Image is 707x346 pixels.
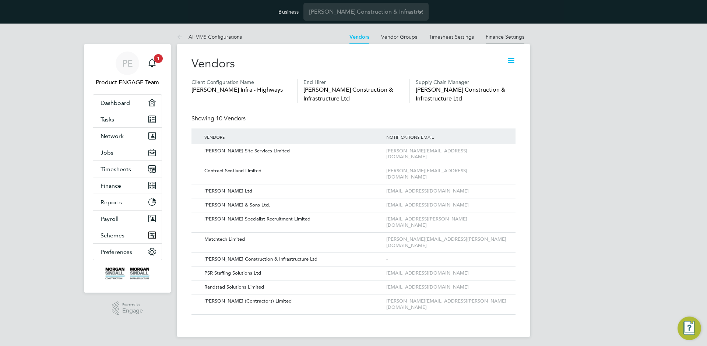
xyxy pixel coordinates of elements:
a: Dashboard [93,95,162,111]
a: Go to home page [93,268,162,279]
div: [EMAIL_ADDRESS][DOMAIN_NAME] [384,266,508,280]
span: Network [101,133,124,140]
span: Tasks [101,116,114,123]
img: morgansindall-logo-retina.png [105,268,150,279]
span: [PERSON_NAME] Construction & Infrastructure Ltd [416,85,516,103]
span: Finance [101,182,121,189]
div: [EMAIL_ADDRESS][PERSON_NAME][DOMAIN_NAME] [384,212,508,232]
span: [PERSON_NAME] Construction & Infrastructure Ltd [303,85,403,103]
div: Randstad Solutions Limited [199,280,384,294]
div: [PERSON_NAME][EMAIL_ADDRESS][DOMAIN_NAME] [384,164,508,184]
h5: Client Configuration Name [191,79,291,85]
span: Preferences [101,248,132,255]
div: [PERSON_NAME] (Contractors) Limited [199,294,384,308]
button: Network [93,128,162,144]
div: [PERSON_NAME] Specialist Recruitment Limited [199,212,384,226]
a: Timesheet Settings [429,33,474,40]
h2: Vendors [191,56,235,71]
button: Payroll [93,211,162,227]
div: [EMAIL_ADDRESS][DOMAIN_NAME] [384,184,508,198]
div: Vendors [199,128,384,145]
span: Dashboard [101,99,130,106]
span: [PERSON_NAME] Infra - Highways [191,85,291,94]
a: Powered byEngage [112,301,143,315]
span: Product ENGAGE Team [93,78,162,87]
a: Finance Settings [486,33,524,40]
div: [PERSON_NAME] & Sons Ltd. [199,198,384,212]
span: 10 Vendors [216,115,246,122]
div: - [384,253,508,266]
div: Contract Scotland Limited [199,164,384,178]
button: Engage Resource Center [678,317,701,340]
nav: Main navigation [84,44,171,293]
span: Powered by [122,301,143,308]
div: [PERSON_NAME] Construction & Infrastructure Ltd [199,253,384,266]
button: Reports [93,194,162,210]
a: Vendor Groups [381,33,417,40]
div: [EMAIL_ADDRESS][DOMAIN_NAME] [384,198,508,212]
div: [PERSON_NAME] Ltd [199,184,384,198]
div: Showing [191,115,247,123]
span: Timesheets [101,166,131,173]
span: Engage [122,308,143,314]
span: Jobs [101,149,113,156]
div: PSR Staffing Solutions Ltd [199,266,384,280]
button: Timesheets [93,161,162,177]
div: [PERSON_NAME][EMAIL_ADDRESS][PERSON_NAME][DOMAIN_NAME] [384,233,508,253]
div: [PERSON_NAME][EMAIL_ADDRESS][DOMAIN_NAME] [384,144,508,164]
a: PEProduct ENGAGE Team [93,52,162,87]
div: Matchtech Limited [199,233,384,246]
span: Reports [101,199,122,206]
h5: Supply Chain Manager [416,79,516,85]
a: Tasks [93,111,162,127]
span: PE [122,59,133,68]
button: Jobs [93,144,162,160]
span: 1 [154,54,163,63]
span: Schemes [101,232,124,239]
span: Payroll [101,215,119,222]
div: [PERSON_NAME][EMAIL_ADDRESS][PERSON_NAME][DOMAIN_NAME] [384,294,508,314]
button: Schemes [93,227,162,243]
a: Vendors [349,34,369,40]
button: Preferences [93,244,162,260]
button: Finance [93,177,162,194]
label: Business [278,8,299,15]
div: Notifications Email [384,128,508,145]
div: [EMAIL_ADDRESS][DOMAIN_NAME] [384,280,508,294]
a: All VMS Configurations [177,33,242,40]
div: [PERSON_NAME] Site Services Limited [199,144,384,158]
h5: End Hirer [303,79,403,85]
a: 1 [145,52,159,75]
